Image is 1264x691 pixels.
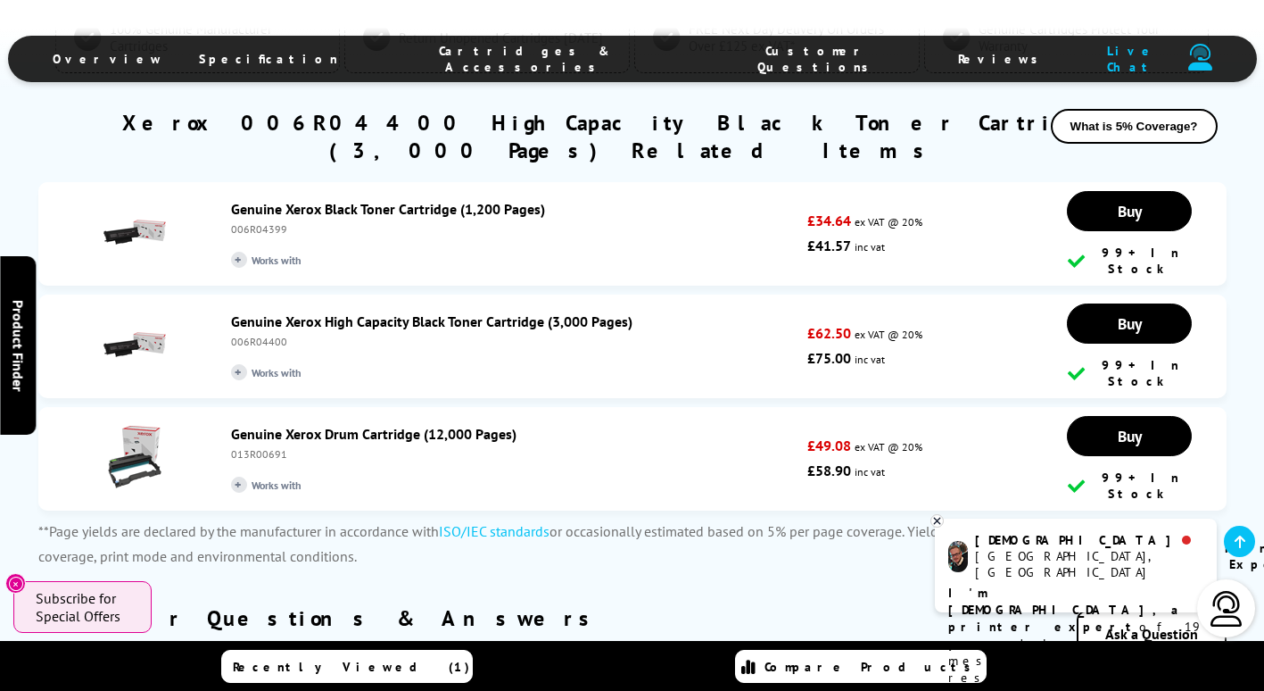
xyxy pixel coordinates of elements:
[807,462,851,479] strong: £58.90
[1068,470,1191,502] div: 99+ In Stock
[38,109,1227,164] h2: Xerox 006R04400 High Capacity Black Toner Cartridge (3,000 Pages) Related Items
[975,532,1202,548] div: [DEMOGRAPHIC_DATA]
[103,201,166,263] img: Genuine Xerox Black Toner Cartridge (1,200 Pages)
[713,43,922,75] span: Customer Questions
[807,324,851,342] strong: £62.50
[231,252,247,268] i: +
[807,437,851,454] strong: £49.08
[103,313,166,376] img: Genuine Xerox High Capacity Black Toner Cartridge (3,000 Pages)
[855,240,885,254] span: inc vat
[53,51,163,67] span: Overview
[1118,313,1142,334] span: Buy
[36,589,134,625] span: Subscribe for Special Offers
[1068,357,1191,389] div: 99+ In Stock
[231,364,247,380] i: +
[948,585,1184,635] b: I'm [DEMOGRAPHIC_DATA], a printer expert
[38,604,989,632] h2: Customer Questions & Answers
[1051,109,1218,144] button: What is 5% Coverage?
[948,541,968,572] img: chris-livechat.png
[1188,44,1211,71] img: user-headset-duotone.svg
[5,573,26,594] button: Close
[807,349,851,367] strong: £75.00
[38,520,1227,568] p: **Page yields are declared by the manufacturer in accordance with or occasionally estimated based...
[807,212,851,229] strong: £34.64
[958,51,1047,67] span: Reviews
[855,328,922,341] span: ex VAT @ 20%
[231,364,320,380] span: Works with
[9,300,27,392] span: Product Finder
[855,440,922,454] span: ex VAT @ 20%
[1083,43,1179,75] span: Live Chat
[231,477,247,493] i: +
[199,51,338,67] span: Specification
[855,215,922,229] span: ex VAT @ 20%
[374,43,677,75] span: Cartridges & Accessories
[231,312,632,330] a: Genuine Xerox High Capacity Black Toner Cartridge (3,000 Pages)
[1118,201,1142,221] span: Buy
[231,477,320,493] span: Works with
[221,650,473,683] a: Recently Viewed (1)
[231,425,516,443] a: Genuine Xerox Drum Cartridge (12,000 Pages)
[231,200,545,218] a: Genuine Xerox Black Toner Cartridge (1,200 Pages)
[103,426,166,488] img: Genuine Xerox Drum Cartridge (12,000 Pages)
[1068,245,1191,277] div: 99+ In Stock
[975,548,1202,580] div: [GEOGRAPHIC_DATA], [GEOGRAPHIC_DATA]
[1118,426,1142,446] span: Buy
[807,237,851,254] strong: £41.57
[231,335,798,348] div: 006R04400
[764,659,980,675] span: Compare Products
[231,222,798,236] div: 006R04399
[231,252,320,268] span: Works with
[855,465,885,479] span: inc vat
[233,659,470,675] span: Recently Viewed (1)
[735,650,987,683] a: Compare Products
[855,353,885,366] span: inc vat
[948,585,1203,687] p: of 19 years! Leave me a message and I'll respond ASAP
[1209,591,1244,627] img: user-headset-light.svg
[231,447,798,461] div: 013R00691
[439,522,549,540] a: ISO/IEC standards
